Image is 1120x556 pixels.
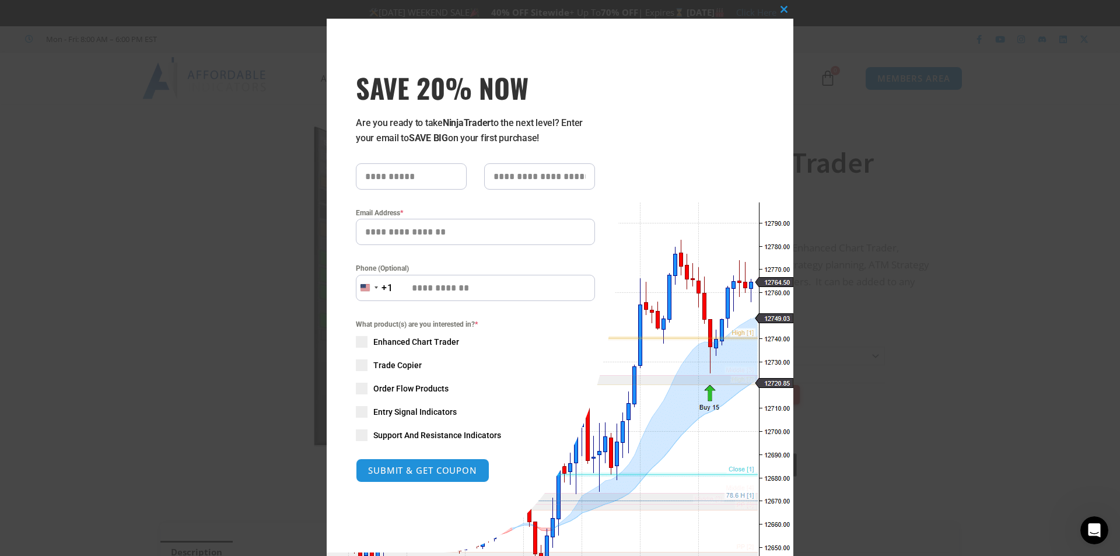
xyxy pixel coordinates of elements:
[356,383,595,394] label: Order Flow Products
[409,132,448,144] strong: SAVE BIG
[373,383,449,394] span: Order Flow Products
[356,71,595,104] span: SAVE 20% NOW
[356,359,595,371] label: Trade Copier
[356,263,595,274] label: Phone (Optional)
[373,429,501,441] span: Support And Resistance Indicators
[356,429,595,441] label: Support And Resistance Indicators
[1080,516,1108,544] iframe: Intercom live chat
[356,459,489,482] button: SUBMIT & GET COUPON
[356,275,393,301] button: Selected country
[356,319,595,330] span: What product(s) are you interested in?
[356,406,595,418] label: Entry Signal Indicators
[356,116,595,146] p: Are you ready to take to the next level? Enter your email to on your first purchase!
[356,336,595,348] label: Enhanced Chart Trader
[373,336,459,348] span: Enhanced Chart Trader
[443,117,491,128] strong: NinjaTrader
[356,207,595,219] label: Email Address
[373,359,422,371] span: Trade Copier
[381,281,393,296] div: +1
[373,406,457,418] span: Entry Signal Indicators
